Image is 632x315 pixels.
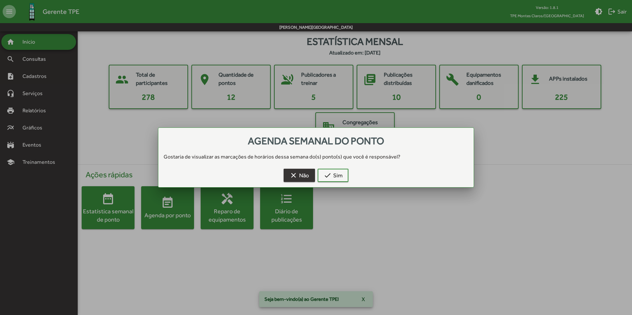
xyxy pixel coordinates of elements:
span: Não [290,169,309,181]
mat-icon: check [324,171,332,179]
button: Sim [318,169,348,182]
div: Gostaria de visualizar as marcações de horários dessa semana do(s) ponto(s) que você é responsável? [158,153,474,161]
button: Não [284,169,315,182]
mat-icon: clear [290,171,297,179]
span: Sim [324,169,342,181]
span: Agenda semanal do ponto [248,135,384,147]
